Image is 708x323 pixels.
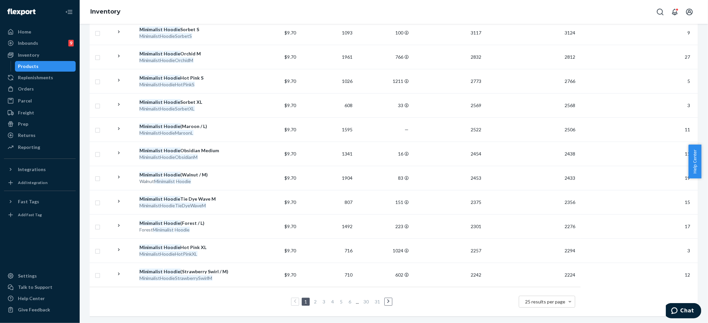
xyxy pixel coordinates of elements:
[18,166,46,173] div: Integrations
[18,109,34,116] div: Freight
[355,69,412,93] td: 1211
[468,199,484,205] span: 2375
[355,21,412,45] td: 100
[682,127,693,132] span: 11
[139,268,240,275] div: (Strawberry Swirl / M)
[685,248,693,253] span: 3
[4,304,76,315] button: Give Feedback
[139,123,163,129] em: Minimalist
[139,99,163,105] em: Minimalist
[683,5,696,19] button: Open account menu
[284,54,296,60] span: $9.70
[90,8,120,15] a: Inventory
[355,142,412,166] td: 16
[330,299,335,304] a: Page 4
[666,303,701,320] iframe: Opens a widget where you can chat to one of our agents
[682,151,693,157] span: 11
[562,272,578,278] span: 2224
[299,21,355,45] td: 1093
[562,102,578,108] span: 2568
[139,75,240,81] div: Hot Pink S
[468,151,484,157] span: 2454
[562,151,578,157] span: 2438
[284,199,296,205] span: $9.70
[139,203,206,208] em: MinimalistHoodieTieDyeWaveM
[139,148,163,153] em: Minimalist
[355,190,412,214] td: 151
[18,86,34,92] div: Orders
[4,38,76,48] a: Inbounds9
[303,299,308,304] a: Page 1 is your current page
[347,299,353,304] a: Page 6
[284,151,296,157] span: $9.70
[18,273,37,279] div: Settings
[18,144,40,151] div: Reporting
[164,220,181,226] em: Hoodie
[299,166,355,190] td: 1904
[139,50,240,57] div: Orchid M
[139,27,163,32] em: Minimalist
[4,27,76,37] a: Home
[18,180,47,185] div: Add Integration
[468,78,484,84] span: 2773
[468,54,484,60] span: 2832
[164,27,181,32] em: Hoodie
[139,26,240,33] div: Sorbet S
[18,63,39,70] div: Products
[321,299,327,304] a: Page 3
[4,72,76,83] a: Replenishments
[18,121,28,127] div: Prep
[139,269,163,274] em: Minimalist
[139,147,240,154] div: Obsidian Medium
[139,251,197,257] em: MinimalistHoodieHotPinkXL
[562,78,578,84] span: 2766
[654,5,667,19] button: Open Search Box
[15,61,76,72] a: Products
[299,117,355,142] td: 1595
[139,106,195,111] em: MinimalistHoodieSorbetXL
[313,299,318,304] a: Page 2
[139,75,163,81] em: Minimalist
[4,119,76,129] a: Prep
[682,199,693,205] span: 15
[139,196,240,202] div: Tie Dye Wave M
[468,224,484,229] span: 2301
[4,130,76,141] a: Returns
[405,127,409,132] span: —
[562,175,578,181] span: 2433
[284,102,296,108] span: $9.70
[18,40,38,46] div: Inbounds
[468,30,484,35] span: 3117
[139,57,194,63] em: MinimalistHoodieOrchidM
[284,272,296,278] span: $9.70
[682,272,693,278] span: 12
[362,299,370,304] a: Page 30
[164,75,181,81] em: Hoodie
[4,107,76,118] a: Freight
[139,171,240,178] div: (Walnut / M)
[355,238,412,263] td: 1024
[562,30,578,35] span: 3124
[164,269,181,274] em: Hoodie
[284,127,296,132] span: $9.70
[562,199,578,205] span: 2356
[164,196,181,202] em: Hoodie
[299,142,355,166] td: 1341
[468,272,484,278] span: 2242
[284,224,296,229] span: $9.70
[682,224,693,229] span: 17
[4,50,76,60] a: Inventory
[154,178,175,184] em: Minimalist
[164,99,181,105] em: Hoodie
[562,248,578,253] span: 2294
[164,123,181,129] em: Hoodie
[139,172,163,177] em: Minimalist
[176,178,191,184] em: Hoodie
[685,78,693,84] span: 5
[562,127,578,132] span: 2506
[139,130,194,136] em: MinimalistHoodieMaroonL
[468,102,484,108] span: 2569
[668,5,681,19] button: Open notifications
[4,96,76,106] a: Parcel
